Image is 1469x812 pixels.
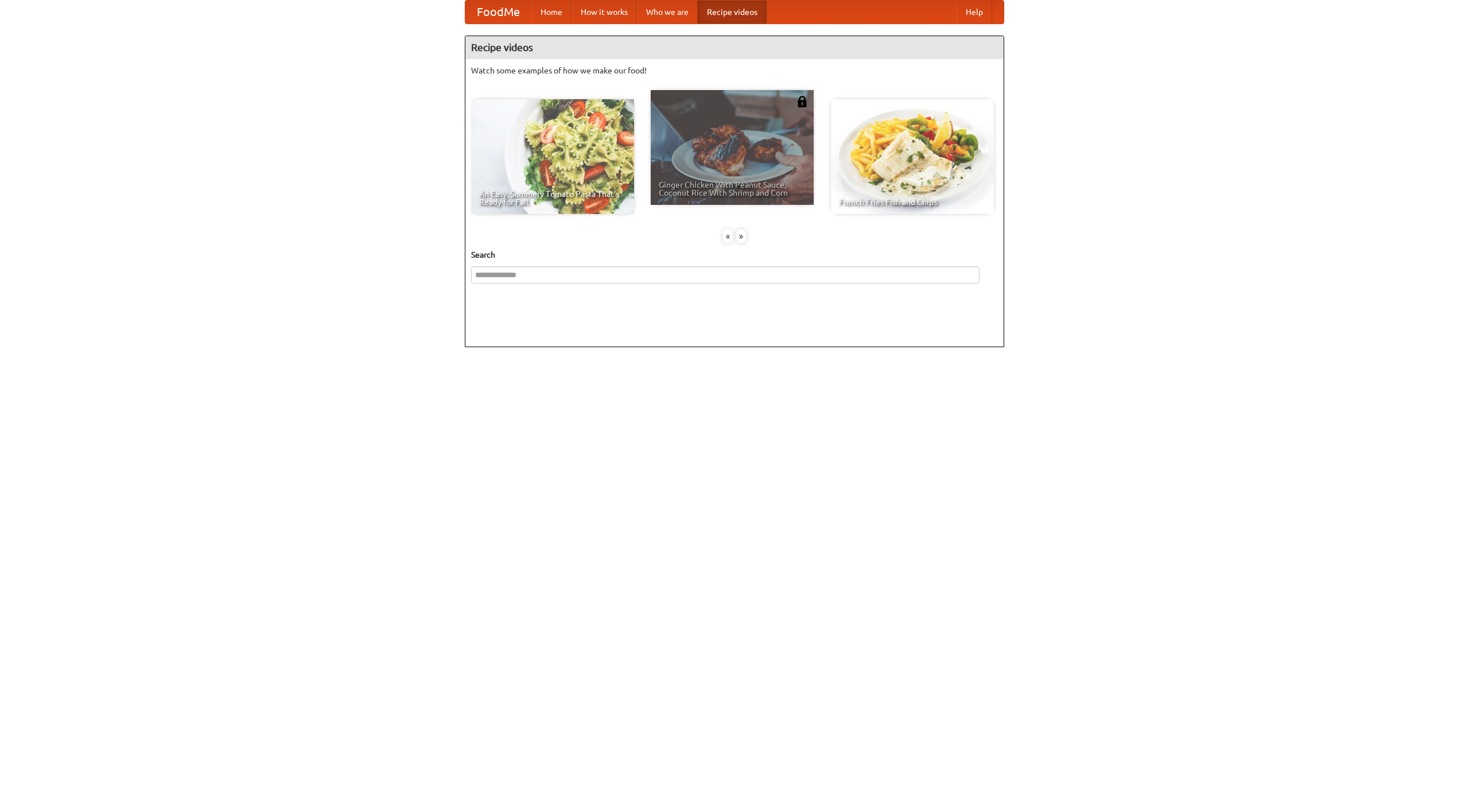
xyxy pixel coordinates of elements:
[698,1,767,24] a: Recipe videos
[736,229,747,243] div: »
[471,65,998,76] p: Watch some examples of how we make our food!
[531,1,572,24] a: Home
[471,99,634,214] a: An Easy, Summery Tomato Pasta That's Ready for Fall
[471,249,998,261] h5: Search
[831,99,994,214] a: French Fries Fish and Chips
[839,198,986,206] span: French Fries Fish and Chips
[796,96,808,107] img: 483408.png
[637,1,698,24] a: Who we are
[465,36,1004,59] h4: Recipe videos
[722,229,733,243] div: «
[957,1,992,24] a: Help
[465,1,531,24] a: FoodMe
[572,1,637,24] a: How it works
[479,190,626,206] span: An Easy, Summery Tomato Pasta That's Ready for Fall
